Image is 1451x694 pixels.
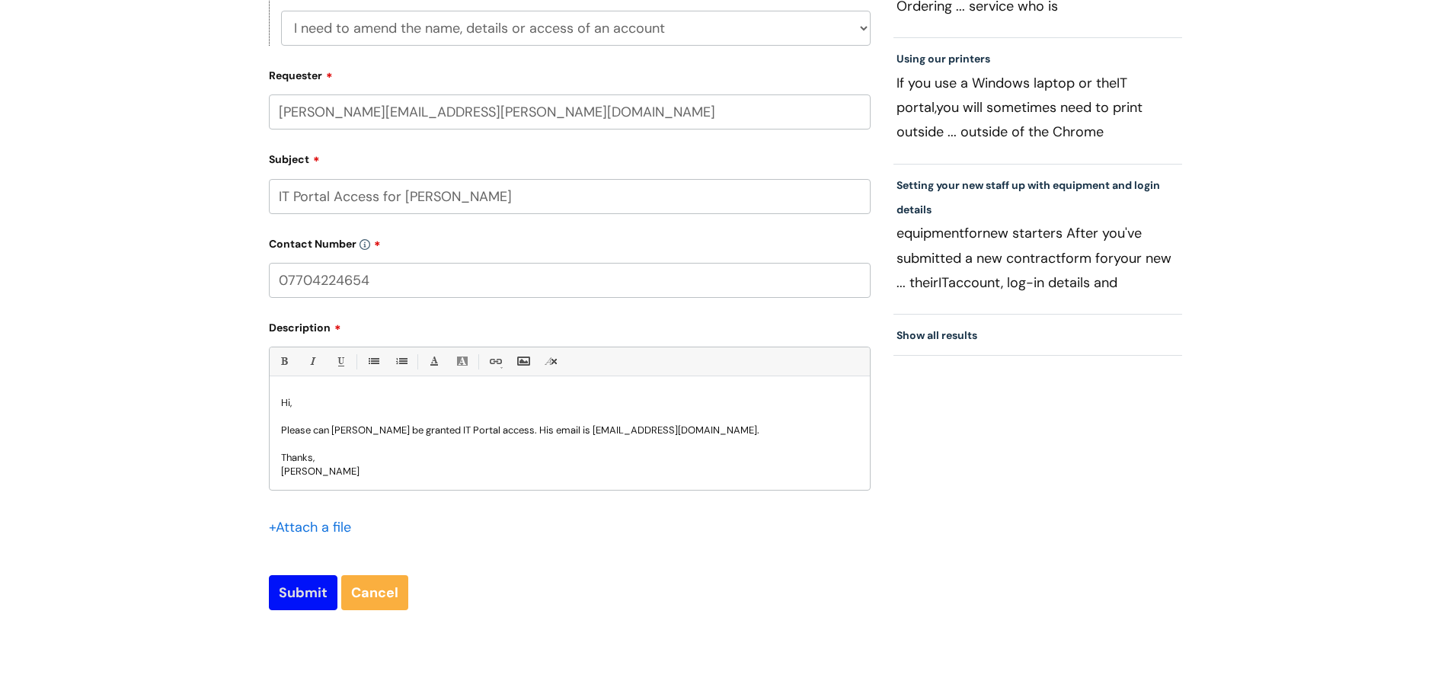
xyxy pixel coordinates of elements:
a: 1. Ordered List (Ctrl-Shift-8) [392,352,411,371]
span: IT [1117,74,1127,92]
span: for [1095,249,1114,267]
input: Email [269,94,871,130]
p: [PERSON_NAME] [281,465,858,478]
a: Cancel [341,575,408,610]
div: Attach a file [269,515,360,539]
a: Back Color [452,352,471,371]
p: Thanks, [281,451,858,465]
a: Underline(Ctrl-U) [331,352,350,371]
a: Link [485,352,504,371]
input: Submit [269,575,337,610]
a: Show all results [896,328,977,342]
a: Bold (Ctrl-B) [274,352,293,371]
p: equipment new starters After you've submitted a new contract your new ... their account, log-in d... [896,221,1180,294]
img: info-icon.svg [360,239,370,250]
label: Requester [269,64,871,82]
label: Description [269,316,871,334]
label: Subject [269,148,871,166]
p: Hi, [281,396,858,410]
label: Contact Number [269,232,871,251]
p: Please can [PERSON_NAME] be granted IT Portal access. His email is [EMAIL_ADDRESS][DOMAIN_NAME]. [281,424,858,437]
a: • Unordered List (Ctrl-Shift-7) [363,352,382,371]
span: for [964,224,983,242]
span: form [1061,249,1091,267]
a: Insert Image... [513,352,532,371]
a: Remove formatting (Ctrl-\) [542,352,561,371]
a: Setting your new staff up with equipment and login details [896,178,1160,216]
span: + [269,518,276,536]
span: portal, [896,98,936,117]
p: If you use a Windows laptop or the you will sometimes need to print outside ... outside of the Ch... [896,71,1180,144]
span: IT [938,273,948,292]
a: Font Color [424,352,443,371]
a: Italic (Ctrl-I) [302,352,321,371]
a: Using our printers [896,52,990,66]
